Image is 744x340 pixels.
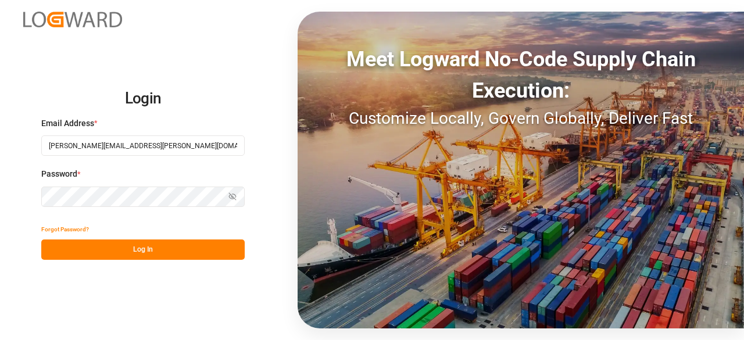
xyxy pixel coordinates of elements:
[23,12,122,27] img: Logward_new_orange.png
[41,80,245,117] h2: Login
[298,44,744,106] div: Meet Logward No-Code Supply Chain Execution:
[41,168,77,180] span: Password
[41,239,245,260] button: Log In
[41,219,89,239] button: Forgot Password?
[41,135,245,156] input: Enter your email
[41,117,94,130] span: Email Address
[298,106,744,131] div: Customize Locally, Govern Globally, Deliver Fast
